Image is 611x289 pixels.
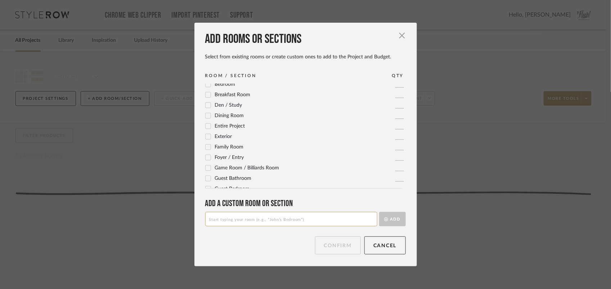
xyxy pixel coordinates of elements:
[205,198,406,209] div: Add a Custom room or Section
[215,155,244,160] span: Foyer / Entry
[395,28,409,43] button: Close
[215,82,235,87] span: Bedroom
[392,72,404,79] div: QTY
[215,144,244,150] span: Family Room
[205,72,256,79] div: ROOM / SECTION
[215,113,244,118] span: Dining Room
[205,212,377,226] input: Start typing your room (e.g., “John’s Bedroom”)
[215,176,252,181] span: Guest Bathroom
[215,92,251,97] span: Breakfast Room
[215,124,245,129] span: Entire Project
[364,236,406,254] button: Cancel
[205,54,406,60] div: Select from existing rooms or create custom ones to add to the Project and Budget.
[205,31,406,47] div: Add rooms or sections
[379,212,406,226] button: Add
[215,186,250,191] span: Guest Bedroom
[215,165,279,170] span: Game Room / Billiards Room
[215,103,242,108] span: Den / Study
[315,236,361,254] button: Confirm
[215,134,232,139] span: Exterior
